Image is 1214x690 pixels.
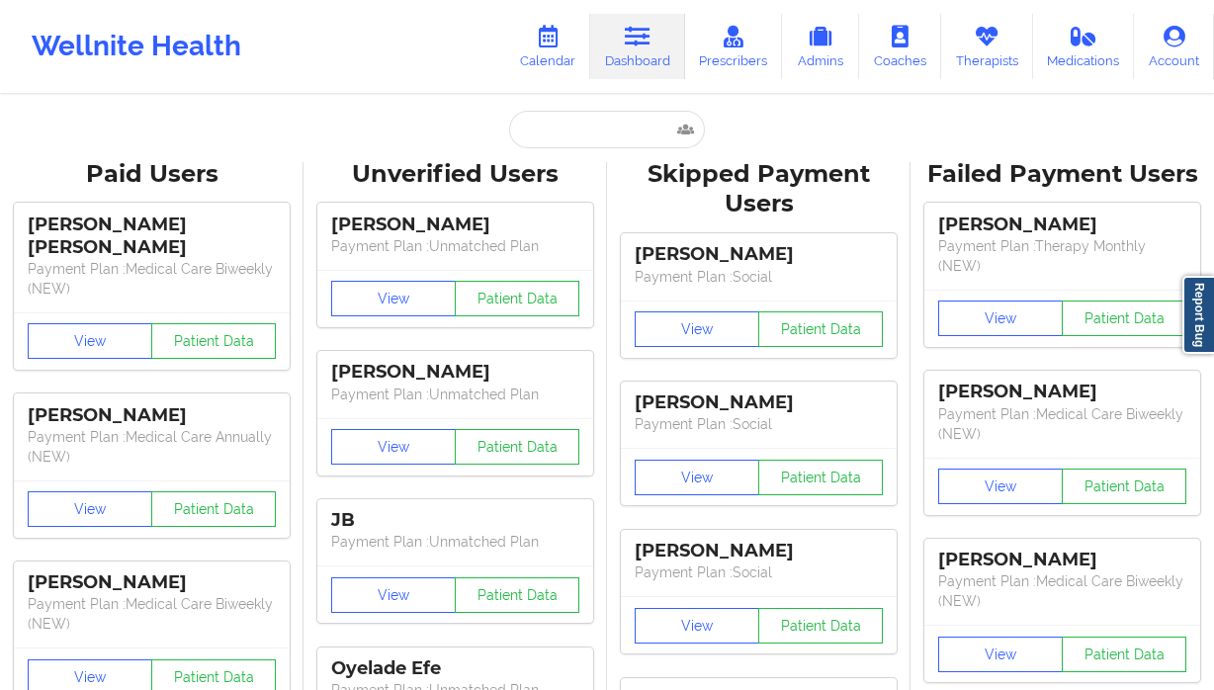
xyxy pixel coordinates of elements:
[938,381,1186,403] div: [PERSON_NAME]
[331,281,456,316] button: View
[938,301,1063,336] button: View
[331,429,456,465] button: View
[28,214,276,259] div: [PERSON_NAME] [PERSON_NAME]
[331,532,579,552] p: Payment Plan : Unmatched Plan
[635,414,883,434] p: Payment Plan : Social
[331,509,579,532] div: JB
[590,14,685,79] a: Dashboard
[455,577,579,613] button: Patient Data
[859,14,941,79] a: Coaches
[758,460,883,495] button: Patient Data
[317,159,593,190] div: Unverified Users
[28,427,276,467] p: Payment Plan : Medical Care Annually (NEW)
[331,236,579,256] p: Payment Plan : Unmatched Plan
[938,236,1186,276] p: Payment Plan : Therapy Monthly (NEW)
[1062,637,1186,672] button: Patient Data
[635,460,759,495] button: View
[1062,301,1186,336] button: Patient Data
[331,361,579,384] div: [PERSON_NAME]
[938,404,1186,444] p: Payment Plan : Medical Care Biweekly (NEW)
[28,594,276,634] p: Payment Plan : Medical Care Biweekly (NEW)
[14,159,290,190] div: Paid Users
[151,323,276,359] button: Patient Data
[1033,14,1135,79] a: Medications
[331,657,579,680] div: Oyelade Efe
[331,214,579,236] div: [PERSON_NAME]
[28,571,276,594] div: [PERSON_NAME]
[1062,469,1186,504] button: Patient Data
[635,391,883,414] div: [PERSON_NAME]
[938,571,1186,611] p: Payment Plan : Medical Care Biweekly (NEW)
[938,214,1186,236] div: [PERSON_NAME]
[635,311,759,347] button: View
[782,14,859,79] a: Admins
[28,491,152,527] button: View
[635,562,883,582] p: Payment Plan : Social
[28,323,152,359] button: View
[635,540,883,562] div: [PERSON_NAME]
[635,243,883,266] div: [PERSON_NAME]
[28,259,276,299] p: Payment Plan : Medical Care Biweekly (NEW)
[505,14,590,79] a: Calendar
[924,159,1200,190] div: Failed Payment Users
[941,14,1033,79] a: Therapists
[455,429,579,465] button: Patient Data
[938,469,1063,504] button: View
[621,159,897,220] div: Skipped Payment Users
[1134,14,1214,79] a: Account
[1182,276,1214,354] a: Report Bug
[635,608,759,644] button: View
[331,577,456,613] button: View
[28,404,276,427] div: [PERSON_NAME]
[758,311,883,347] button: Patient Data
[455,281,579,316] button: Patient Data
[331,385,579,404] p: Payment Plan : Unmatched Plan
[758,608,883,644] button: Patient Data
[635,267,883,287] p: Payment Plan : Social
[938,637,1063,672] button: View
[151,491,276,527] button: Patient Data
[938,549,1186,571] div: [PERSON_NAME]
[685,14,783,79] a: Prescribers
